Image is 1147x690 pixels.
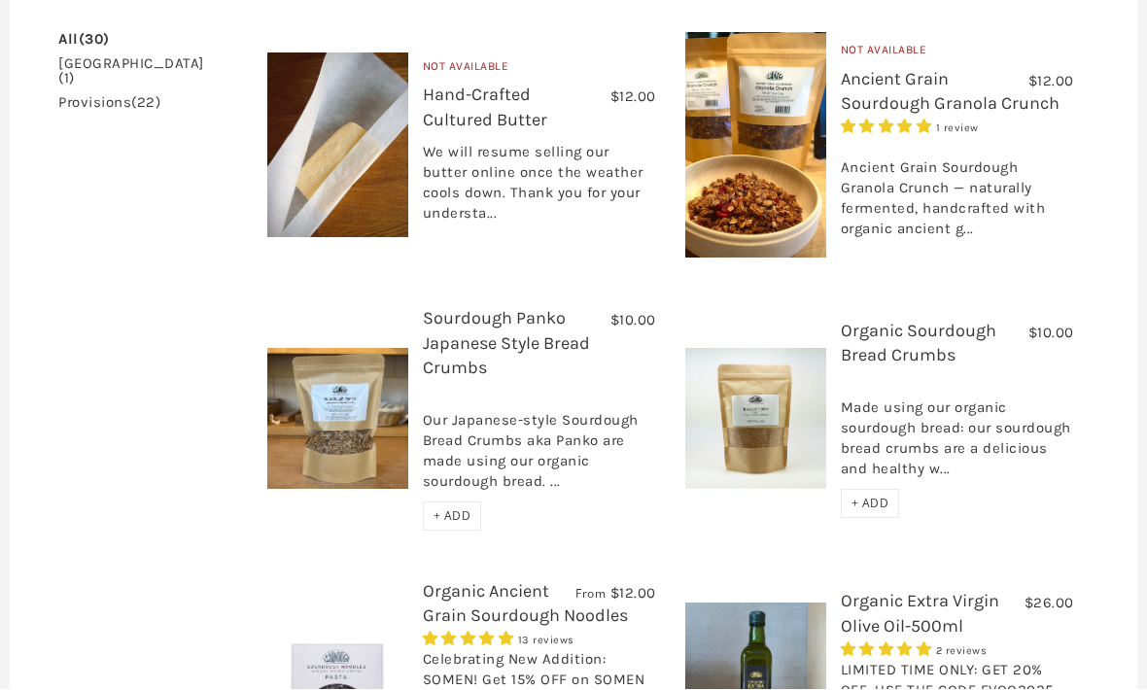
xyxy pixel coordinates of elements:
[79,31,110,49] span: (30)
[841,641,936,659] span: 5.00 stars
[610,88,656,106] span: $12.00
[841,138,1074,250] div: Ancient Grain Sourdough Granola Crunch — naturally fermented, handcrafted with organic ancient g...
[852,496,889,512] span: + ADD
[423,631,518,648] span: 4.85 stars
[841,69,1060,115] a: Ancient Grain Sourdough Granola Crunch
[841,42,1074,68] div: Not Available
[610,312,656,329] span: $10.00
[685,33,826,259] img: Ancient Grain Sourdough Granola Crunch
[575,586,606,603] span: From
[1028,73,1074,90] span: $12.00
[841,591,999,637] a: Organic Extra Virgin Olive Oil-500ml
[423,581,628,627] a: Organic Ancient Grain Sourdough Noodles
[423,502,482,532] div: + ADD
[267,53,408,238] img: Hand-Crafted Cultured Butter
[423,391,656,502] div: Our Japanese-style Sourdough Bread Crumbs aka Panko are made using our organic sourdough bread. ...
[423,308,590,378] a: Sourdough Panko Japanese Style Bread Crumbs
[58,70,75,87] span: (1)
[610,585,656,603] span: $12.00
[1028,325,1074,342] span: $10.00
[685,349,826,490] img: Organic Sourdough Bread Crumbs
[841,490,900,519] div: + ADD
[936,645,988,658] span: 2 reviews
[434,508,471,525] span: + ADD
[841,321,996,366] a: Organic Sourdough Bread Crumbs
[841,378,1074,490] div: Made using our organic sourdough bread: our sourdough bread crumbs are a delicious and healthy w...
[423,58,656,85] div: Not Available
[131,94,160,112] span: (22)
[58,33,110,48] a: All(30)
[267,349,408,490] img: Sourdough Panko Japanese Style Bread Crumbs
[58,96,160,111] a: provisions(22)
[518,635,574,647] span: 13 reviews
[841,119,936,136] span: 5.00 stars
[58,57,204,86] a: [GEOGRAPHIC_DATA](1)
[936,122,979,135] span: 1 review
[1025,595,1074,612] span: $26.00
[423,85,547,130] a: Hand-Crafted Cultured Butter
[423,143,656,234] div: We will resume selling our butter online once the weather cools down. Thank you for your understa...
